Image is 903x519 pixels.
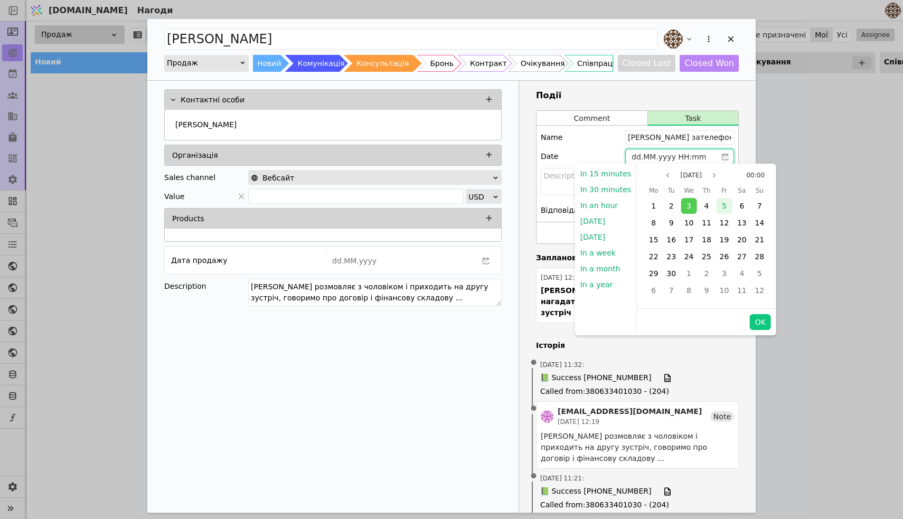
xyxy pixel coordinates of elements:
[521,55,565,72] div: Очікування
[669,202,674,210] span: 2
[164,170,215,185] div: Sales channel
[536,89,739,102] h3: Події
[651,286,656,295] span: 6
[558,417,702,427] div: [DATE] 12:19
[664,172,671,178] svg: page previous
[540,499,735,511] span: Called from : 380633401030 - (204)
[540,360,584,370] span: [DATE] 11:32 :
[645,248,662,265] div: 22 Sep 2025
[167,55,239,70] div: Продаж
[575,261,626,277] button: In a month
[708,169,721,182] button: Next month
[737,219,747,227] span: 13
[575,197,623,213] button: In an hour
[757,269,762,278] span: 5
[698,197,715,214] div: 04 Sep 2025
[664,30,683,49] img: an
[541,431,734,464] div: [PERSON_NAME] розмовляє з чоловіком і приходить на другу зустріч, говоримо про договір і фінансов...
[720,235,729,244] span: 19
[721,153,729,161] svg: calender simple
[575,245,621,261] button: In a week
[651,219,656,227] span: 8
[618,55,676,72] button: Closed Lost
[651,202,656,210] span: 1
[575,277,618,292] button: In a year
[716,214,733,231] div: 12 Sep 2025
[645,231,662,248] div: 15 Sep 2025
[742,169,769,182] button: Select time
[751,282,768,299] div: 12 Oct 2025
[257,55,281,72] div: Новий
[684,252,694,261] span: 24
[662,214,680,231] div: 09 Sep 2025
[540,386,735,397] span: Called from : 380633401030 - (204)
[751,265,768,282] div: 05 Oct 2025
[716,265,733,282] div: 03 Oct 2025
[181,95,244,106] p: Контактні особи
[751,184,768,197] div: Sunday
[704,269,709,278] span: 2
[698,214,715,231] div: 11 Sep 2025
[686,269,691,278] span: 1
[662,248,680,265] div: 23 Sep 2025
[529,463,539,490] span: •
[666,269,676,278] span: 30
[649,252,659,261] span: 22
[356,55,409,72] div: Консультація
[716,282,733,299] div: 10 Oct 2025
[164,279,248,294] div: Description
[680,282,698,299] div: 08 Oct 2025
[541,130,562,145] div: Name
[751,197,768,214] div: 07 Sep 2025
[172,150,218,161] p: Організація
[649,235,659,244] span: 15
[686,202,691,210] span: 3
[645,282,662,299] div: 06 Oct 2025
[684,219,694,227] span: 10
[668,184,675,197] span: Tu
[147,19,756,513] div: Add Opportunity
[698,248,715,265] div: 25 Sep 2025
[536,252,739,263] h4: Заплановано
[262,171,294,185] span: Вебсайт
[733,282,750,299] div: 11 Oct 2025
[716,248,733,265] div: 26 Sep 2025
[558,406,702,417] div: [EMAIL_ADDRESS][DOMAIN_NAME]
[468,190,492,204] div: USD
[702,235,711,244] span: 18
[737,235,747,244] span: 20
[755,235,764,244] span: 21
[702,219,711,227] span: 11
[541,285,734,318] div: [PERSON_NAME] до середи мають нагадатися і домовитися про ще одну зустріч
[680,55,739,72] button: Closed Won
[733,197,750,214] div: 06 Sep 2025
[649,269,659,278] span: 29
[251,174,258,182] img: online-store.svg
[541,410,553,423] img: de
[662,197,680,214] div: 02 Sep 2025
[676,169,706,182] button: Select month
[666,235,676,244] span: 16
[470,55,507,72] div: Контракт
[722,269,727,278] span: 3
[698,282,715,299] div: 09 Oct 2025
[529,350,539,376] span: •
[751,231,768,248] div: 21 Sep 2025
[645,197,662,214] div: 01 Sep 2025
[756,184,764,197] span: Su
[720,219,729,227] span: 12
[739,269,744,278] span: 4
[737,252,747,261] span: 27
[733,265,750,282] div: 04 Oct 2025
[704,202,709,210] span: 4
[662,231,680,248] div: 16 Sep 2025
[482,257,490,265] svg: calender simple
[680,265,698,282] div: 01 Oct 2025
[662,184,680,197] div: Tuesday
[684,235,694,244] span: 17
[649,184,659,197] span: Mo
[755,286,764,295] span: 12
[710,411,734,422] div: Note
[702,252,711,261] span: 25
[716,197,733,214] div: 05 Sep 2025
